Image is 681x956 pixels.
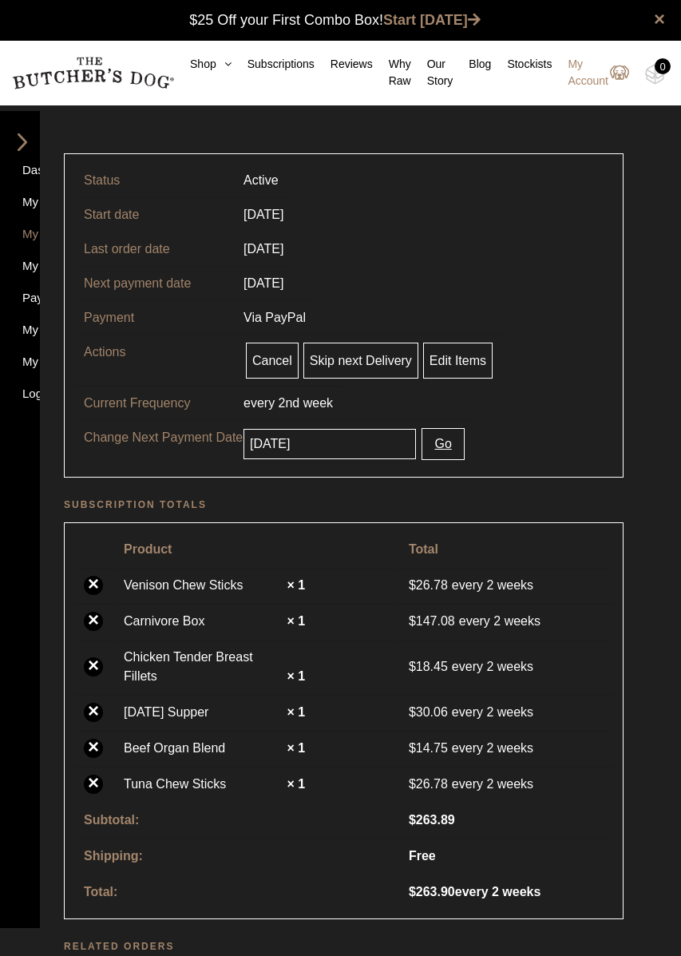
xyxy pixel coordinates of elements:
td: [DATE] [234,197,293,232]
span: $ [409,705,416,719]
a: Chicken Tender Breast Fillets [124,648,283,686]
td: every 2 weeks [399,568,613,602]
span: 30.06 [409,705,452,719]
a: Reviews [315,56,373,73]
a: Logout [10,385,30,407]
a: Blog [453,56,491,73]
td: [DATE] [234,232,293,266]
span: 26.78 [409,775,452,794]
a: My Account [552,56,629,89]
strong: × 1 [287,777,305,791]
a: Why Raw [373,56,411,89]
a: close [654,10,665,29]
a: × [84,612,103,631]
th: Product [114,533,398,566]
img: DropDown-right-side.png [10,133,34,151]
th: Total [399,533,613,566]
td: Start date [74,197,234,232]
a: Venison Chew Sticks [124,576,283,595]
a: Beef Organ Blend [124,739,283,758]
td: every 2 weeks [399,767,613,801]
button: Go [422,428,464,460]
a: My Subscriptions [10,225,30,247]
span: $ [409,813,416,827]
strong: × 1 [287,705,305,719]
a: × [84,576,103,595]
a: × [84,703,103,722]
strong: × 1 [287,669,305,683]
td: Active [234,164,288,197]
span: week [303,396,333,410]
a: × [84,657,103,676]
a: Dashboard [10,161,30,183]
a: Cancel [246,343,299,379]
span: $ [409,578,416,592]
strong: × 1 [287,578,305,592]
a: Stockists [491,56,552,73]
td: Next payment date [74,266,234,300]
a: My Details [10,321,30,343]
td: every 2 weeks [399,695,613,729]
span: 26.78 [409,578,452,592]
td: Free [399,839,613,873]
td: [DATE] [234,266,293,300]
td: Status [74,164,234,197]
a: [DATE] Supper [124,703,283,722]
a: Skip next Delivery [303,343,418,379]
span: $ [409,777,416,791]
div: 0 [655,58,671,74]
td: Actions [74,335,234,386]
a: Our Story [411,56,453,89]
span: every 2nd [243,396,299,410]
td: Payment [74,300,234,335]
strong: × 1 [287,741,305,755]
td: every 2 weeks [399,640,613,693]
span: 14.75 [409,741,452,755]
a: My Addresses [10,257,30,279]
h2: Subscription totals [64,497,624,513]
p: Current Frequency [84,394,243,413]
a: × [84,775,103,794]
a: Edit Items [423,343,493,379]
a: My Orders [10,193,30,215]
td: every 2 weeks [399,604,613,638]
strong: × 1 [287,614,305,628]
th: Total: [74,875,398,909]
span: 263.90 [409,885,455,898]
th: Shipping: [74,839,398,873]
a: My Dogs [10,353,30,375]
h2: Related orders [64,938,624,954]
p: Change Next Payment Date [84,428,243,447]
a: Shop [174,56,232,73]
a: × [84,739,103,758]
td: every 2 weeks [399,731,613,765]
a: Start [DATE] [383,12,481,28]
a: Carnivore Box [124,612,283,631]
span: 147.08 [409,614,459,628]
td: every 2 weeks [399,875,613,909]
span: $ [409,660,416,673]
th: Subtotal: [74,803,398,837]
img: TBD_Cart-Empty.png [645,64,665,85]
span: $ [409,741,416,755]
span: 263.89 [409,813,455,827]
td: Last order date [74,232,234,266]
a: Tuna Chew Sticks [124,775,283,794]
span: Via PayPal [243,311,306,324]
span: $ [409,885,416,898]
span: 18.45 [409,660,452,673]
span: $ [409,614,416,628]
a: Payment Methods [10,289,30,311]
a: Subscriptions [232,56,315,73]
